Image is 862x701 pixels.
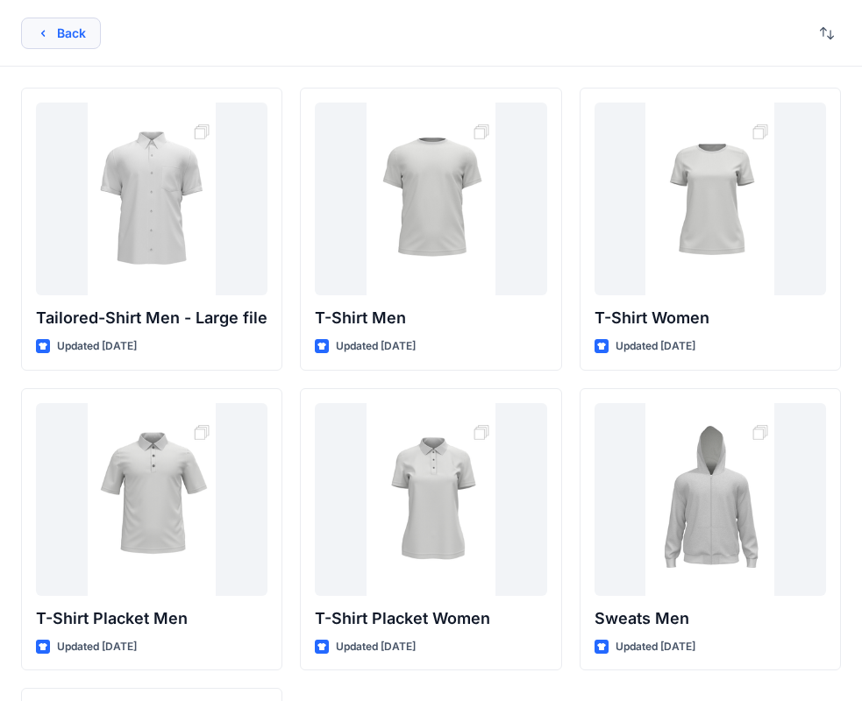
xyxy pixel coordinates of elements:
[21,18,101,49] button: Back
[57,638,137,656] p: Updated [DATE]
[595,606,826,631] p: Sweats Men
[36,606,267,631] p: T-Shirt Placket Men
[595,306,826,330] p: T-Shirt Women
[315,306,546,330] p: T-Shirt Men
[57,337,137,356] p: Updated [DATE]
[36,306,267,330] p: Tailored-Shirt Men - Large file
[315,403,546,596] a: T-Shirt Placket Women
[595,103,826,295] a: T-Shirt Women
[616,638,695,656] p: Updated [DATE]
[336,337,416,356] p: Updated [DATE]
[36,103,267,295] a: Tailored-Shirt Men - Large file
[616,337,695,356] p: Updated [DATE]
[36,403,267,596] a: T-Shirt Placket Men
[315,606,546,631] p: T-Shirt Placket Women
[336,638,416,656] p: Updated [DATE]
[595,403,826,596] a: Sweats Men
[315,103,546,295] a: T-Shirt Men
